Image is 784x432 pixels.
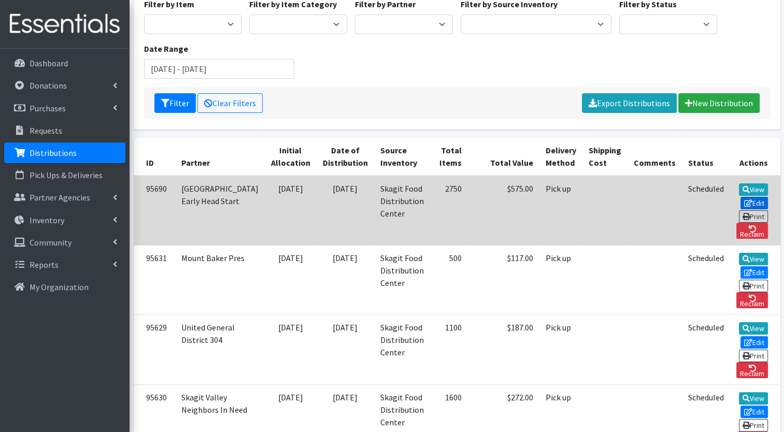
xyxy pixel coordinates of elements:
td: [DATE] [265,315,317,384]
td: [DATE] [265,245,317,314]
a: Export Distributions [582,93,677,113]
a: Dashboard [4,53,125,74]
th: Total Value [468,138,539,176]
img: HumanEssentials [4,7,125,41]
td: Pick up [539,315,582,384]
td: 500 [430,245,468,314]
p: Community [30,237,72,248]
td: [DATE] [317,176,374,246]
a: Edit [740,336,768,349]
input: January 1, 2011 - December 31, 2011 [144,59,295,79]
a: Donations [4,75,125,96]
td: Mount Baker Pres [175,245,265,314]
a: Edit [740,266,768,279]
p: Pick Ups & Deliveries [30,170,103,180]
label: Date Range [144,42,188,55]
a: Pick Ups & Deliveries [4,165,125,185]
a: Partner Agencies [4,187,125,208]
td: 95690 [134,176,175,246]
th: Status [682,138,730,176]
td: [DATE] [317,315,374,384]
a: Print [739,280,768,292]
a: Edit [740,197,768,209]
td: $117.00 [468,245,539,314]
th: ID [134,138,175,176]
a: Clear Filters [197,93,263,113]
p: Reports [30,260,59,270]
p: Inventory [30,215,64,225]
a: Reclaim [736,362,768,378]
p: Distributions [30,148,77,158]
a: Print [739,210,768,223]
a: Requests [4,120,125,141]
a: View [739,253,768,265]
p: Partner Agencies [30,192,90,203]
p: Purchases [30,103,66,113]
a: My Organization [4,277,125,297]
a: Reclaim [736,292,768,308]
th: Date of Distribution [317,138,374,176]
td: United General District 304 [175,315,265,384]
td: 95631 [134,245,175,314]
td: [DATE] [317,245,374,314]
th: Delivery Method [539,138,582,176]
td: $575.00 [468,176,539,246]
th: Shipping Cost [582,138,628,176]
td: 95629 [134,315,175,384]
a: Community [4,232,125,253]
a: Inventory [4,210,125,231]
td: 2750 [430,176,468,246]
th: Partner [175,138,265,176]
p: My Organization [30,282,89,292]
td: Skagit Food Distribution Center [374,176,430,246]
th: Initial Allocation [265,138,317,176]
td: Scheduled [682,176,730,246]
p: Donations [30,80,67,91]
th: Comments [628,138,682,176]
th: Total Items [430,138,468,176]
a: View [739,322,768,335]
td: Skagit Food Distribution Center [374,245,430,314]
td: Pick up [539,245,582,314]
a: View [739,392,768,405]
p: Requests [30,125,62,136]
td: $187.00 [468,315,539,384]
a: Edit [740,406,768,418]
th: Actions [730,138,781,176]
td: Skagit Food Distribution Center [374,315,430,384]
button: Filter [154,93,196,113]
a: View [739,183,768,196]
a: Reports [4,254,125,275]
td: 1100 [430,315,468,384]
a: Purchases [4,98,125,119]
a: Distributions [4,142,125,163]
p: Dashboard [30,58,68,68]
td: [DATE] [265,176,317,246]
td: [GEOGRAPHIC_DATA] Early Head Start [175,176,265,246]
a: Reclaim [736,223,768,239]
th: Source Inventory [374,138,430,176]
a: Print [739,350,768,362]
a: Print [739,419,768,431]
td: Scheduled [682,315,730,384]
td: Pick up [539,176,582,246]
a: New Distribution [678,93,760,113]
td: Scheduled [682,245,730,314]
